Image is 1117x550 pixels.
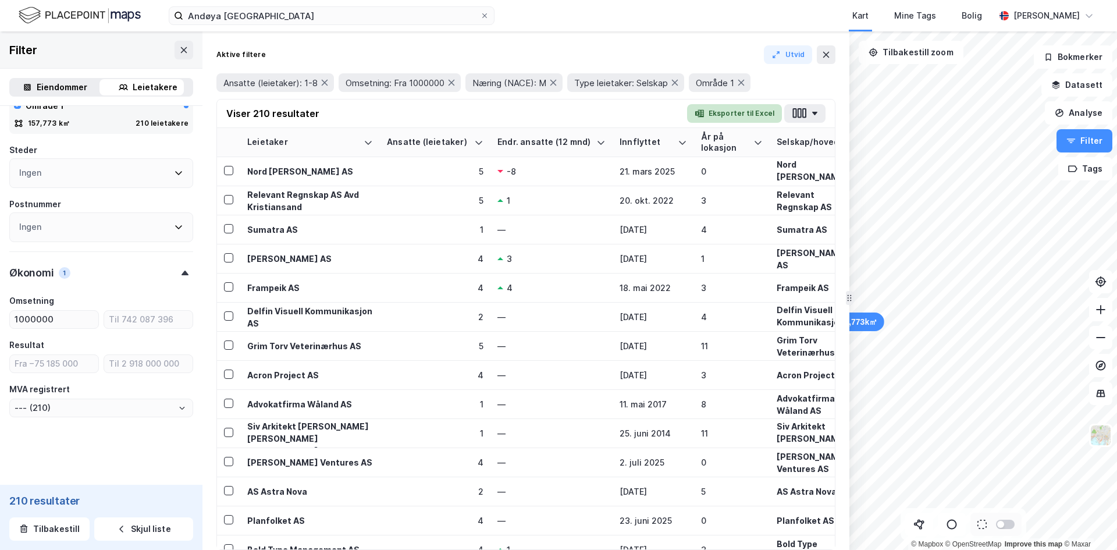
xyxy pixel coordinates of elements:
div: 210 resultater [9,494,193,508]
span: Næring (NACE): M [472,77,546,88]
div: Frampeik AS [247,282,373,294]
input: Søk på adresse, matrikkel, gårdeiere, leietakere eller personer [183,7,480,24]
div: 3 [701,194,763,207]
div: 1 [59,267,70,279]
div: Planfolket AS [247,514,373,527]
div: Advokatfirma Wåland AS [247,398,373,410]
div: 8 [701,398,763,410]
div: — [497,340,606,352]
div: Eiendommer [37,80,87,94]
div: 3 [701,282,763,294]
input: Til 742 087 396 [104,311,193,328]
div: 2 [387,485,483,498]
div: 3 [701,369,763,381]
div: Kart [852,9,869,23]
span: Type leietaker: Selskap [574,77,668,88]
button: Datasett [1041,73,1112,97]
div: — [497,369,606,381]
div: 4 [701,223,763,236]
div: 4 [387,456,483,469]
div: — [497,427,606,439]
div: Ingen [19,220,41,234]
div: [DATE] [620,253,687,265]
div: 4 [387,253,483,265]
div: 2. juli 2025 [620,456,687,469]
input: ClearOpen [10,399,193,417]
div: 0 [701,456,763,469]
div: Nord [PERSON_NAME] AS [247,165,373,178]
div: 4 [387,514,483,527]
div: 11. mai 2017 [620,398,687,410]
div: Bolig [962,9,982,23]
button: Skjul liste [94,517,193,541]
div: 21. mars 2025 [620,165,687,178]
div: 3 [507,253,512,265]
button: Open [177,403,187,413]
div: 4 [387,369,483,381]
div: Omsetning [9,294,54,308]
div: 5 [387,194,483,207]
div: Filter [9,41,37,59]
div: Endr. ansatte (12 mnd) [497,137,592,148]
span: Omsetning: Fra 1000000 [346,77,444,88]
div: 4 [507,282,513,294]
input: Fra 1 015 860 [10,311,98,328]
div: Frampeik AS [777,282,856,294]
div: [PERSON_NAME] Ventures AS [777,450,856,475]
div: Økonomi [9,266,54,280]
div: — [497,311,606,323]
div: 0 [701,165,763,178]
div: AS Astra Nova [777,485,856,498]
div: [DATE] [620,485,687,498]
input: Fra −75 185 000 [10,355,98,372]
div: 5 [387,165,483,178]
input: Til 2 918 000 000 [104,355,193,372]
div: — [497,514,606,527]
div: Aktive filtere [216,50,266,59]
div: 18. mai 2022 [620,282,687,294]
div: Planfolket AS [777,514,856,527]
div: 1 [701,253,763,265]
div: — [497,223,606,236]
img: logo.f888ab2527a4732fd821a326f86c7f29.svg [19,5,141,26]
a: Improve this map [1005,540,1062,548]
div: Advokatfirma Wåland AS [777,392,856,417]
div: År på lokasjon [701,132,749,153]
div: 157,773 k㎡ [28,119,70,128]
div: MVA registrert [9,382,70,396]
div: — [497,456,606,469]
div: Nord [PERSON_NAME] AS [777,158,856,195]
div: [PERSON_NAME] AS [777,247,856,271]
div: 11 [701,340,763,352]
span: Område 1 [696,77,734,88]
img: Z [1090,424,1112,446]
div: [DATE] [620,340,687,352]
div: 1 [387,398,483,410]
div: Resultat [9,338,44,352]
button: Tilbakestill zoom [859,41,963,64]
div: — [497,398,606,410]
div: -8 [507,165,516,178]
div: Selskap/hovedenhet [777,137,842,148]
div: [PERSON_NAME] [1013,9,1080,23]
button: Bokmerker [1034,45,1112,69]
div: 11 [701,427,763,439]
button: Analyse [1045,101,1112,125]
button: Utvid [764,45,813,64]
div: 25. juni 2014 [620,427,687,439]
iframe: Chat Widget [1059,494,1117,550]
div: Delfin Visuell Kommunikasjon AS [777,304,856,340]
button: Tilbakestill [9,517,90,541]
div: Grim Torv Veterinærhus AS [777,334,856,359]
div: 5 [387,340,483,352]
div: 210 leietakere [136,119,188,128]
div: — [497,485,606,498]
span: Ansatte (leietaker): 1-8 [223,77,318,88]
div: AS Astra Nova [247,485,373,498]
button: Tags [1058,157,1112,180]
div: [DATE] [620,223,687,236]
div: 1 [387,223,483,236]
div: 23. juni 2025 [620,514,687,527]
div: 1 [387,427,483,439]
div: Delfin Visuell Kommunikasjon AS [247,305,373,329]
